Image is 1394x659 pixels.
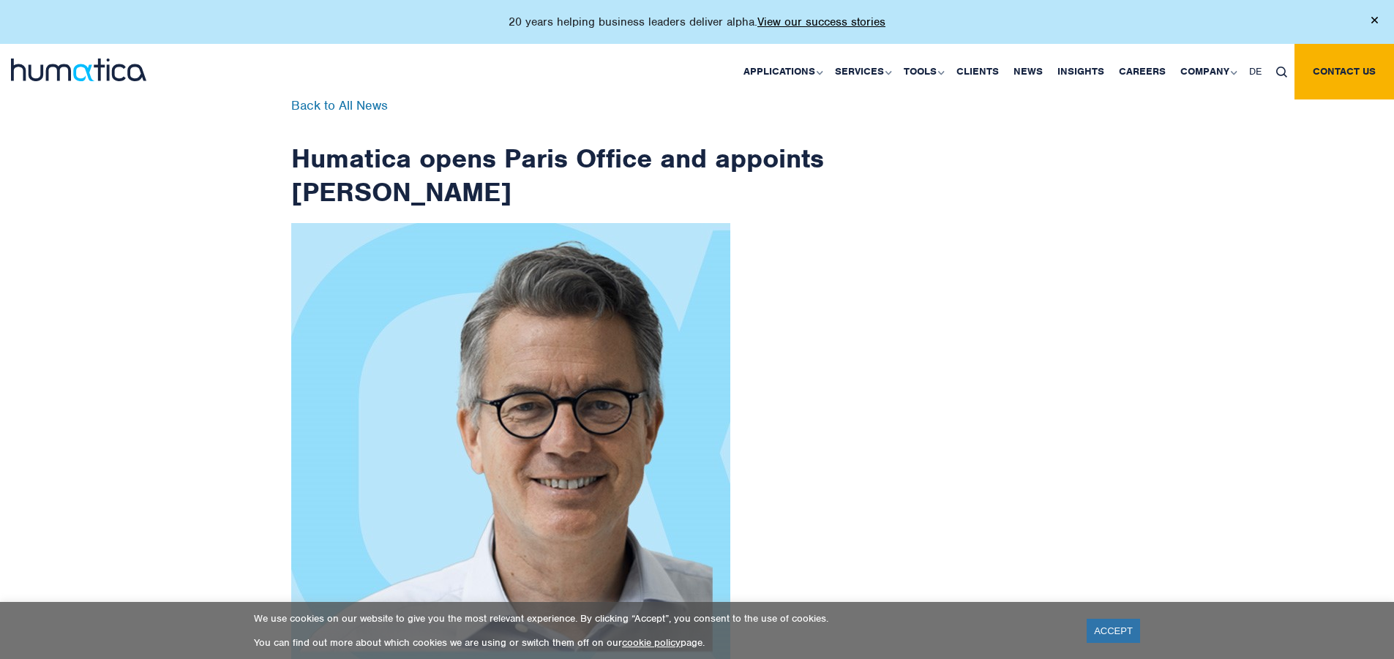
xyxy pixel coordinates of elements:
a: Back to All News [291,97,388,113]
a: ACCEPT [1087,619,1140,643]
a: Contact us [1294,44,1394,99]
a: DE [1242,44,1269,99]
a: Clients [949,44,1006,99]
a: Careers [1112,44,1173,99]
h1: Humatica opens Paris Office and appoints [PERSON_NAME] [291,99,825,208]
img: logo [11,59,146,81]
a: Applications [736,44,828,99]
a: cookie policy [622,636,681,649]
p: We use cookies on our website to give you the most relevant experience. By clicking “Accept”, you... [254,612,1068,625]
img: search_icon [1276,67,1287,78]
a: Tools [896,44,949,99]
a: View our success stories [757,15,885,29]
a: Company [1173,44,1242,99]
p: You can find out more about which cookies we are using or switch them off on our page. [254,636,1068,649]
span: DE [1249,65,1262,78]
a: Services [828,44,896,99]
p: 20 years helping business leaders deliver alpha. [509,15,885,29]
a: Insights [1050,44,1112,99]
a: News [1006,44,1050,99]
